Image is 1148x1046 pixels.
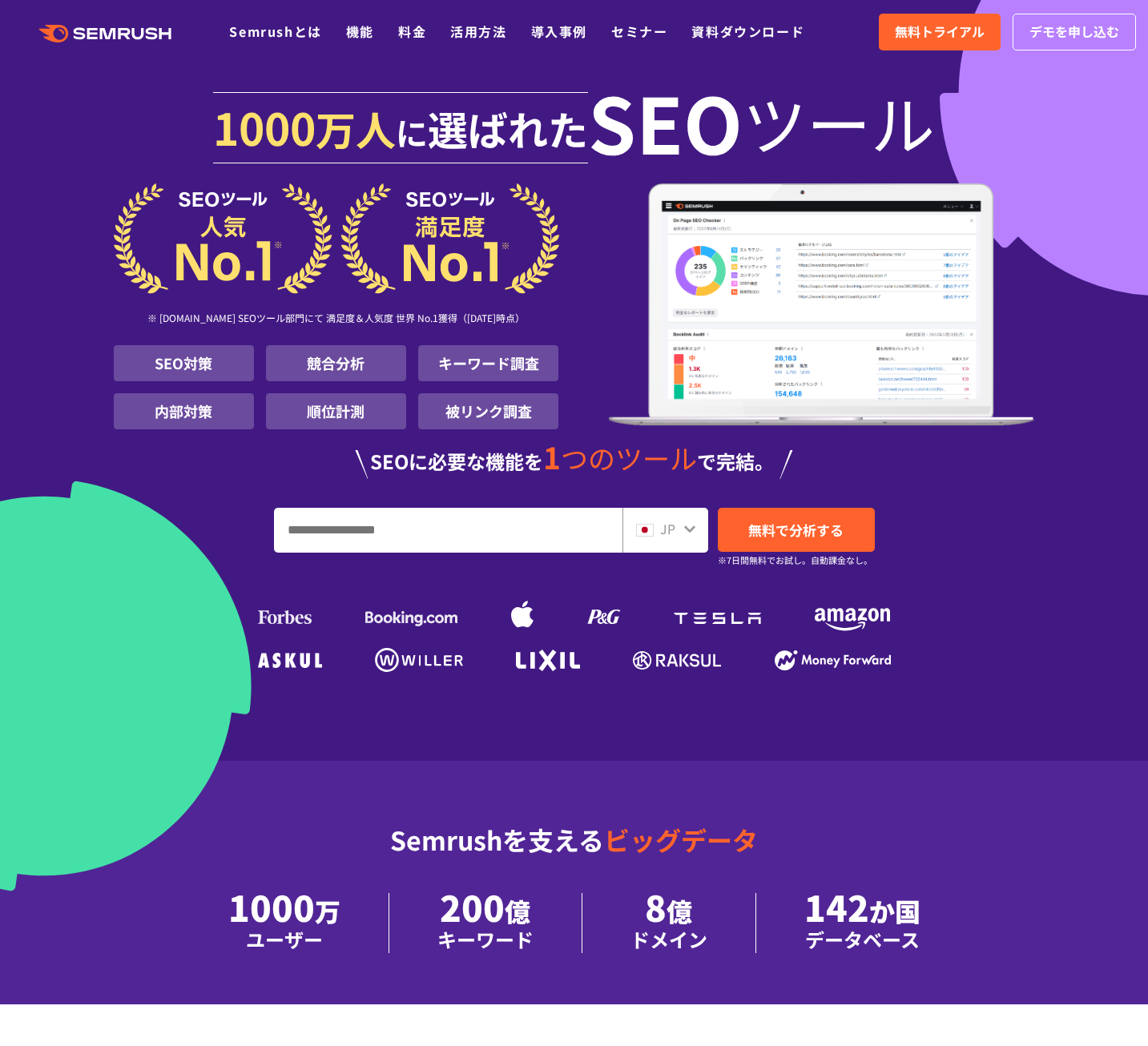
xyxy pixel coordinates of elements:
[667,892,692,929] span: 億
[691,22,804,41] a: 資料ダウンロード
[743,90,935,154] span: ツール
[275,509,622,552] input: URL、キーワードを入力してください
[869,892,920,929] span: か国
[114,442,1035,479] div: SEOに必要な機能を
[437,925,534,953] div: キーワード
[582,893,756,953] li: 8
[266,345,406,381] li: 競合分析
[114,812,1035,893] div: Semrushを支える
[879,14,1001,50] a: 無料トライアル
[748,520,844,540] span: 無料で分析する
[718,508,875,552] a: 無料で分析する
[346,22,374,41] a: 機能
[561,438,697,477] span: つのツール
[114,393,254,429] li: 内部対策
[895,22,985,42] span: 無料トライアル
[505,892,530,929] span: 億
[588,90,743,154] span: SEO
[389,893,582,953] li: 200
[396,109,428,155] span: に
[604,821,758,858] span: ビッグデータ
[450,22,506,41] a: 活用方法
[697,447,774,475] span: で完結。
[756,893,969,953] li: 142
[1029,22,1119,42] span: デモを申し込む
[611,22,667,41] a: セミナー
[229,22,321,41] a: Semrushとは
[418,393,558,429] li: 被リンク調査
[114,294,559,345] div: ※ [DOMAIN_NAME] SEOツール部門にて 満足度＆人気度 世界 No.1獲得（[DATE]時点）
[316,99,396,157] span: 万人
[418,345,558,381] li: キーワード調査
[718,553,872,568] small: ※7日間無料でお試し。自動課金なし。
[630,925,707,953] div: ドメイン
[1013,14,1136,50] a: デモを申し込む
[428,99,588,157] span: 選ばれた
[398,22,426,41] a: 料金
[543,435,561,478] span: 1
[213,95,316,159] span: 1000
[804,925,920,953] div: データベース
[114,345,254,381] li: SEO対策
[660,519,675,538] span: JP
[531,22,587,41] a: 導入事例
[266,393,406,429] li: 順位計測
